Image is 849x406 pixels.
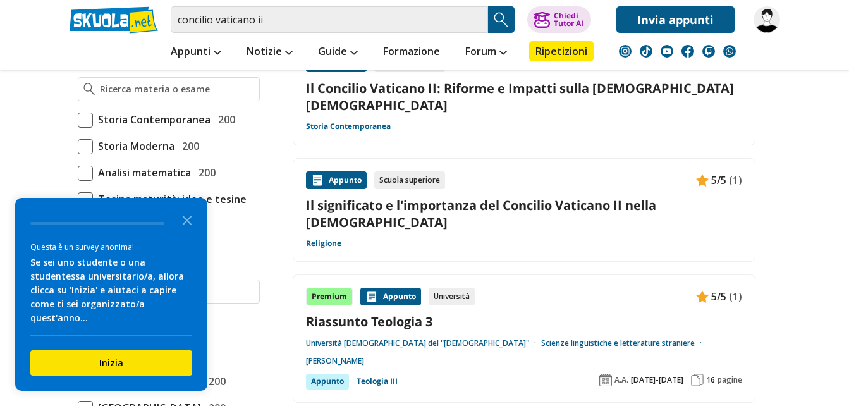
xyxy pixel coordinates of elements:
[729,172,742,188] span: (1)
[723,45,736,58] img: WhatsApp
[306,313,742,330] a: Riassunto Teologia 3
[306,197,742,231] a: Il significato e l'importanza del Concilio Vaticano II nella [DEMOGRAPHIC_DATA]
[702,45,715,58] img: twitch
[661,45,673,58] img: youtube
[374,171,445,189] div: Scuola superiore
[554,12,583,27] div: Chiedi Tutor AI
[306,374,349,389] div: Appunto
[527,6,591,33] button: ChiediTutor AI
[306,80,742,114] a: Il Concilio Vaticano II: Riforme e Impatti sulla [DEMOGRAPHIC_DATA] [DEMOGRAPHIC_DATA]
[93,164,191,181] span: Analisi matematica
[83,83,95,95] img: Ricerca materia o esame
[30,255,192,325] div: Se sei uno studente o una studentessa universitario/a, allora clicca su 'Inizia' e aiutaci a capi...
[616,6,735,33] a: Invia appunti
[541,338,707,348] a: Scienze linguistiche e letterature straniere
[599,374,612,386] img: Anno accademico
[204,373,226,390] span: 200
[213,111,235,128] span: 200
[631,375,683,385] span: [DATE]-[DATE]
[168,41,224,64] a: Appunti
[429,288,475,305] div: Università
[691,374,704,386] img: Pagine
[306,356,364,366] a: [PERSON_NAME]
[488,6,515,33] button: Search Button
[365,290,378,303] img: Appunti contenuto
[492,10,511,29] img: Cerca appunti, riassunti o versioni
[171,6,488,33] input: Cerca appunti, riassunti o versioni
[30,241,192,253] div: Questa è un survey anonima!
[100,83,253,95] input: Ricerca materia o esame
[177,138,199,154] span: 200
[93,111,211,128] span: Storia Contemporanea
[696,174,709,187] img: Appunti contenuto
[357,374,398,389] a: Teologia III
[754,6,780,33] img: costricia
[380,41,443,64] a: Formazione
[696,290,709,303] img: Appunti contenuto
[306,288,353,305] div: Premium
[640,45,652,58] img: tiktok
[529,41,594,61] a: Ripetizioni
[706,375,715,385] span: 16
[243,41,296,64] a: Notizie
[306,238,341,249] a: Religione
[93,191,260,224] span: Tesina maturità: idee e tesine svolte
[174,207,200,232] button: Close the survey
[729,288,742,305] span: (1)
[311,174,324,187] img: Appunti contenuto
[711,172,726,188] span: 5/5
[306,171,367,189] div: Appunto
[315,41,361,64] a: Guide
[360,288,421,305] div: Appunto
[614,375,628,385] span: A.A.
[93,138,174,154] span: Storia Moderna
[619,45,632,58] img: instagram
[462,41,510,64] a: Forum
[306,121,391,132] a: Storia Contemporanea
[681,45,694,58] img: facebook
[15,198,207,391] div: Survey
[30,350,192,376] button: Inizia
[718,375,742,385] span: pagine
[193,164,216,181] span: 200
[711,288,726,305] span: 5/5
[306,338,541,348] a: Università [DEMOGRAPHIC_DATA] del "[DEMOGRAPHIC_DATA]"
